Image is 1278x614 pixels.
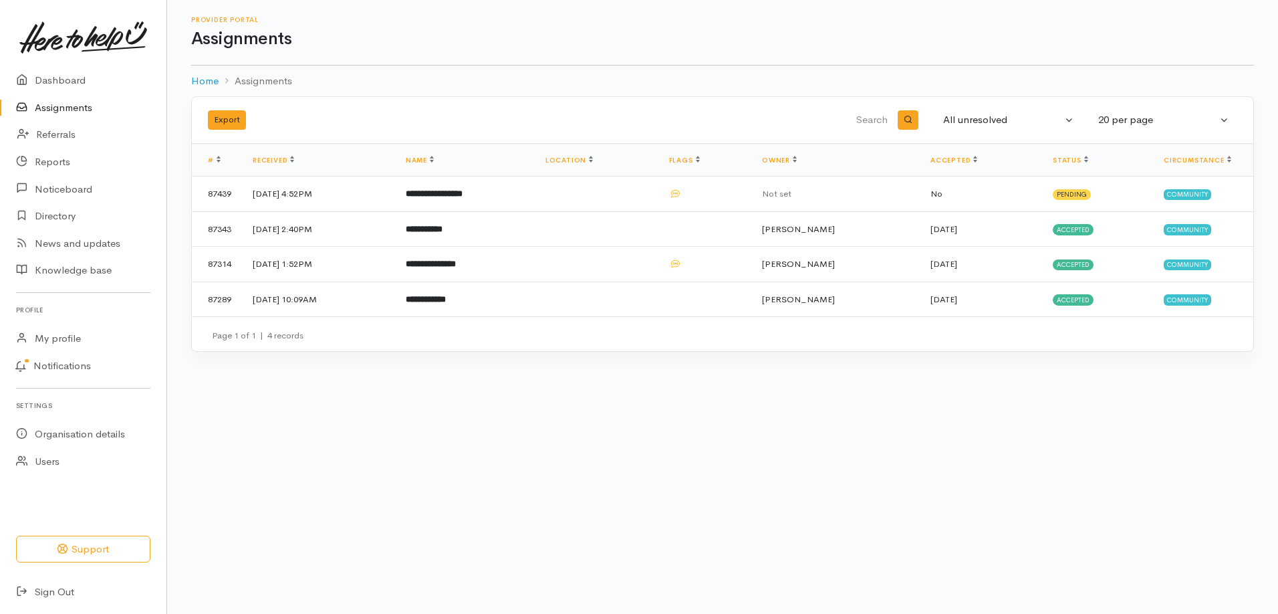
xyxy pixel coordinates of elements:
[242,247,395,282] td: [DATE] 1:52PM
[208,110,246,130] button: Export
[1164,189,1211,200] span: Community
[192,282,242,316] td: 87289
[930,156,977,165] a: Accepted
[191,74,219,89] a: Home
[191,29,1254,49] h1: Assignments
[1164,260,1211,270] span: Community
[545,156,593,165] a: Location
[192,247,242,282] td: 87314
[16,301,150,319] h6: Profile
[242,282,395,316] td: [DATE] 10:09AM
[1053,294,1094,305] span: Accepted
[930,294,957,305] time: [DATE]
[253,156,294,165] a: Received
[1164,224,1211,235] span: Community
[191,16,1254,23] h6: Provider Portal
[1164,156,1231,165] a: Circumstance
[192,211,242,247] td: 87343
[1090,107,1237,133] button: 20 per page
[1164,294,1211,305] span: Community
[1053,156,1088,165] a: Status
[762,188,791,199] span: Not set
[1053,189,1091,200] span: Pending
[242,177,395,212] td: [DATE] 4:52PM
[16,536,150,563] button: Support
[242,211,395,247] td: [DATE] 2:40PM
[16,397,150,415] h6: Settings
[571,104,890,136] input: Search
[219,74,292,89] li: Assignments
[762,223,835,235] span: [PERSON_NAME]
[762,156,797,165] a: Owner
[762,294,835,305] span: [PERSON_NAME]
[406,156,434,165] a: Name
[1053,260,1094,270] span: Accepted
[669,156,700,165] a: Flags
[930,223,957,235] time: [DATE]
[930,188,942,199] span: No
[930,258,957,270] time: [DATE]
[943,112,1062,128] div: All unresolved
[1098,112,1217,128] div: 20 per page
[192,177,242,212] td: 87439
[191,66,1254,97] nav: breadcrumb
[935,107,1082,133] button: All unresolved
[212,330,303,341] small: Page 1 of 1 4 records
[1053,224,1094,235] span: Accepted
[208,156,221,165] a: #
[762,258,835,270] span: [PERSON_NAME]
[260,330,263,341] span: |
